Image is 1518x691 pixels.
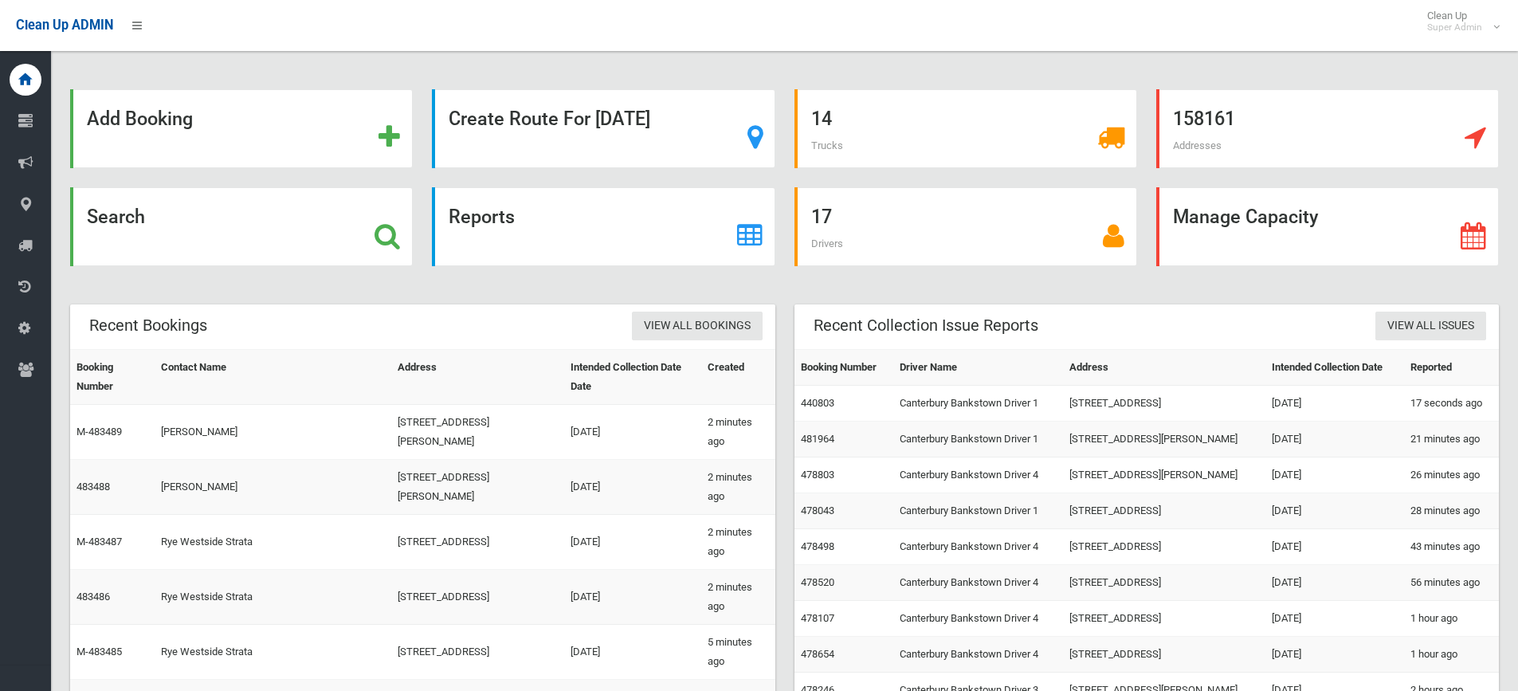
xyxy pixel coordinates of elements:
[811,139,843,151] span: Trucks
[76,646,122,658] a: M-483485
[1404,565,1499,601] td: 56 minutes ago
[893,422,1063,457] td: Canterbury Bankstown Driver 1
[1156,187,1499,266] a: Manage Capacity
[391,515,564,570] td: [STREET_ADDRESS]
[1404,529,1499,565] td: 43 minutes ago
[1063,565,1265,601] td: [STREET_ADDRESS]
[794,89,1137,168] a: 14 Trucks
[701,515,775,570] td: 2 minutes ago
[564,570,701,625] td: [DATE]
[1063,350,1265,386] th: Address
[1063,637,1265,673] td: [STREET_ADDRESS]
[1404,422,1499,457] td: 21 minutes ago
[1173,108,1235,130] strong: 158161
[1265,422,1404,457] td: [DATE]
[1063,386,1265,422] td: [STREET_ADDRESS]
[701,570,775,625] td: 2 minutes ago
[155,515,392,570] td: Rye Westside Strata
[893,565,1063,601] td: Canterbury Bankstown Driver 4
[1419,10,1498,33] span: Clean Up
[391,570,564,625] td: [STREET_ADDRESS]
[1427,22,1482,33] small: Super Admin
[76,536,122,548] a: M-483487
[1265,529,1404,565] td: [DATE]
[794,187,1137,266] a: 17 Drivers
[801,505,834,516] a: 478043
[811,238,843,249] span: Drivers
[893,457,1063,493] td: Canterbury Bankstown Driver 4
[801,612,834,624] a: 478107
[1404,637,1499,673] td: 1 hour ago
[1404,601,1499,637] td: 1 hour ago
[16,18,113,33] span: Clean Up ADMIN
[155,625,392,680] td: Rye Westside Strata
[1265,637,1404,673] td: [DATE]
[1404,457,1499,493] td: 26 minutes ago
[432,187,775,266] a: Reports
[1156,89,1499,168] a: 158161 Addresses
[1265,350,1404,386] th: Intended Collection Date
[801,469,834,481] a: 478803
[1265,565,1404,601] td: [DATE]
[87,206,145,228] strong: Search
[564,625,701,680] td: [DATE]
[1265,493,1404,529] td: [DATE]
[1404,350,1499,386] th: Reported
[391,460,564,515] td: [STREET_ADDRESS][PERSON_NAME]
[449,108,650,130] strong: Create Route For [DATE]
[449,206,515,228] strong: Reports
[811,206,832,228] strong: 17
[564,515,701,570] td: [DATE]
[1063,493,1265,529] td: [STREET_ADDRESS]
[801,648,834,660] a: 478654
[893,637,1063,673] td: Canterbury Bankstown Driver 4
[1063,457,1265,493] td: [STREET_ADDRESS][PERSON_NAME]
[1173,139,1222,151] span: Addresses
[155,350,392,405] th: Contact Name
[564,350,701,405] th: Intended Collection Date Date
[811,108,832,130] strong: 14
[801,433,834,445] a: 481964
[155,460,392,515] td: [PERSON_NAME]
[701,350,775,405] th: Created
[70,187,413,266] a: Search
[794,350,893,386] th: Booking Number
[76,426,122,438] a: M-483489
[564,405,701,460] td: [DATE]
[893,529,1063,565] td: Canterbury Bankstown Driver 4
[893,601,1063,637] td: Canterbury Bankstown Driver 4
[155,405,392,460] td: [PERSON_NAME]
[564,460,701,515] td: [DATE]
[155,570,392,625] td: Rye Westside Strata
[76,481,110,493] a: 483488
[1063,601,1265,637] td: [STREET_ADDRESS]
[794,310,1057,341] header: Recent Collection Issue Reports
[1265,601,1404,637] td: [DATE]
[391,625,564,680] td: [STREET_ADDRESS]
[1404,493,1499,529] td: 28 minutes ago
[70,89,413,168] a: Add Booking
[70,350,155,405] th: Booking Number
[701,625,775,680] td: 5 minutes ago
[1404,386,1499,422] td: 17 seconds ago
[893,350,1063,386] th: Driver Name
[801,576,834,588] a: 478520
[701,405,775,460] td: 2 minutes ago
[1173,206,1318,228] strong: Manage Capacity
[1265,457,1404,493] td: [DATE]
[87,108,193,130] strong: Add Booking
[1063,422,1265,457] td: [STREET_ADDRESS][PERSON_NAME]
[1063,529,1265,565] td: [STREET_ADDRESS]
[391,350,564,405] th: Address
[701,460,775,515] td: 2 minutes ago
[632,312,763,341] a: View All Bookings
[391,405,564,460] td: [STREET_ADDRESS][PERSON_NAME]
[801,540,834,552] a: 478498
[893,386,1063,422] td: Canterbury Bankstown Driver 1
[76,591,110,603] a: 483486
[70,310,226,341] header: Recent Bookings
[1375,312,1486,341] a: View All Issues
[893,493,1063,529] td: Canterbury Bankstown Driver 1
[432,89,775,168] a: Create Route For [DATE]
[1265,386,1404,422] td: [DATE]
